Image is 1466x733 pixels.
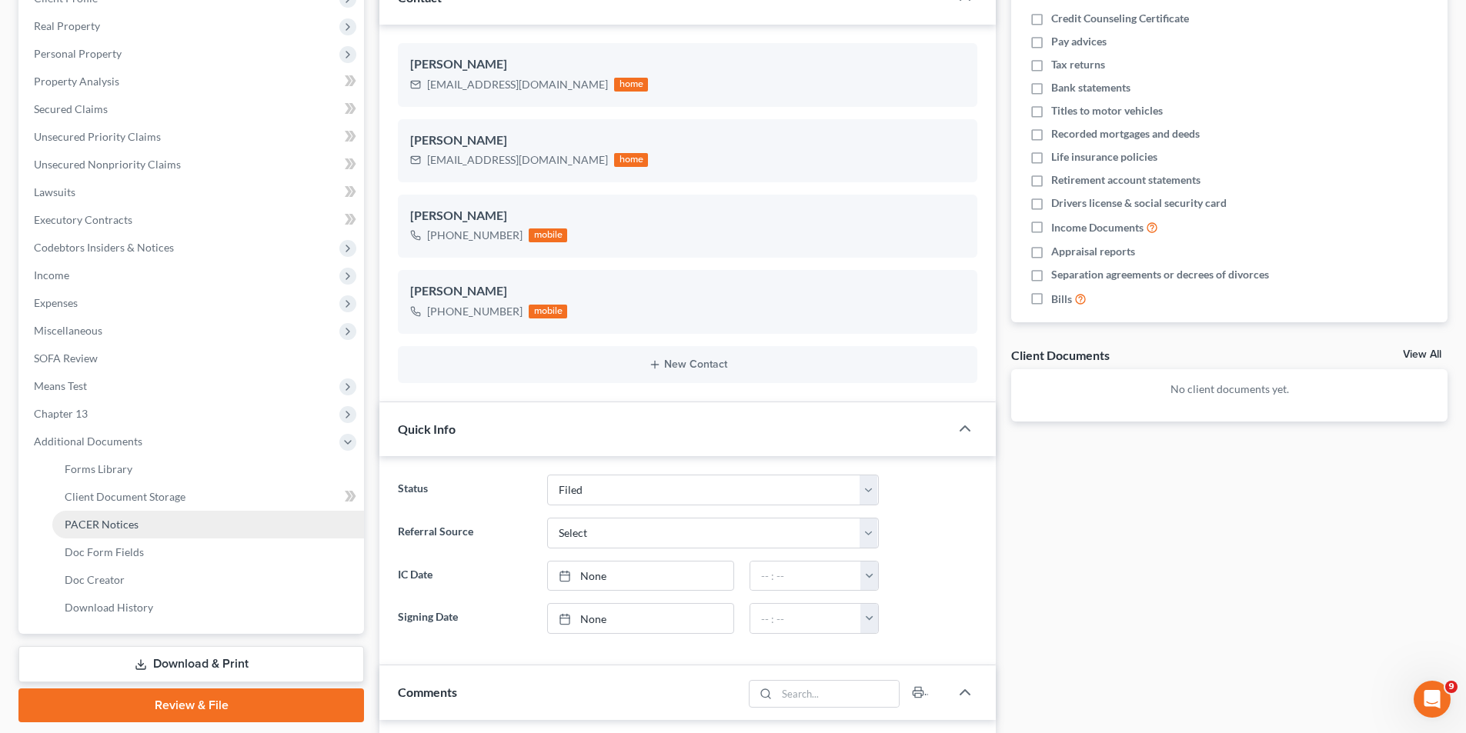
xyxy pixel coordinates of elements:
div: [EMAIL_ADDRESS][DOMAIN_NAME] [427,77,608,92]
a: View All [1403,349,1441,360]
span: Chapter 13 [34,407,88,420]
span: Download History [65,601,153,614]
a: Download History [52,594,364,621]
div: [PERSON_NAME] [410,282,965,301]
span: 9 [1445,681,1458,693]
div: [PERSON_NAME] [410,132,965,150]
a: Executory Contracts [22,206,364,234]
button: New Contact [410,358,965,371]
a: Review & File [18,688,364,722]
a: Lawsuits [22,178,364,206]
span: Expenses [34,296,78,309]
a: Client Document Storage [52,483,364,511]
label: IC Date [390,561,539,591]
span: Life insurance policies [1051,149,1157,165]
span: Income Documents [1051,220,1144,235]
p: No client documents yet. [1024,381,1435,397]
span: Credit Counseling Certificate [1051,11,1189,26]
a: Property Analysis [22,68,364,95]
a: Unsecured Nonpriority Claims [22,151,364,178]
iframe: Intercom live chat [1414,681,1451,718]
span: Comments [398,685,457,699]
a: None [548,561,733,591]
span: Doc Form Fields [65,545,144,558]
span: Forms Library [65,462,132,475]
div: home [614,153,648,167]
span: Secured Claims [34,102,108,115]
a: Unsecured Priority Claims [22,123,364,151]
span: Separation agreements or decrees of divorces [1051,267,1269,282]
div: [PHONE_NUMBER] [427,304,523,319]
a: Download & Print [18,646,364,682]
span: Client Document Storage [65,490,185,503]
span: Executory Contracts [34,213,132,226]
a: SOFA Review [22,345,364,372]
span: Pay advices [1051,34,1107,49]
div: [PERSON_NAME] [410,55,965,74]
span: Income [34,268,69,282]
span: Unsecured Nonpriority Claims [34,158,181,171]
span: SOFA Review [34,352,98,365]
span: Retirement account statements [1051,172,1201,188]
span: Unsecured Priority Claims [34,130,161,143]
span: Miscellaneous [34,324,102,337]
label: Status [390,475,539,505]
div: home [614,78,648,92]
label: Signing Date [390,603,539,634]
div: [PHONE_NUMBER] [427,228,523,243]
span: Bank statements [1051,80,1130,95]
a: Forms Library [52,455,364,483]
span: Quick Info [398,421,456,436]
span: Codebtors Insiders & Notices [34,241,174,254]
span: Doc Creator [65,573,125,586]
div: [PERSON_NAME] [410,207,965,225]
a: PACER Notices [52,511,364,538]
div: [EMAIL_ADDRESS][DOMAIN_NAME] [427,152,608,168]
a: Doc Creator [52,566,364,594]
a: Doc Form Fields [52,538,364,566]
span: Real Property [34,19,100,32]
span: Recorded mortgages and deeds [1051,126,1200,142]
span: Drivers license & social security card [1051,195,1227,211]
span: Additional Documents [34,435,142,448]
span: Lawsuits [34,185,75,198]
span: PACER Notices [65,518,139,531]
input: Search... [777,681,900,707]
div: Client Documents [1011,347,1110,363]
label: Referral Source [390,518,539,548]
div: mobile [529,305,567,318]
span: Means Test [34,379,87,392]
span: Titles to motor vehicles [1051,103,1163,118]
input: -- : -- [750,604,861,633]
span: Property Analysis [34,75,119,88]
a: None [548,604,733,633]
span: Appraisal reports [1051,244,1135,259]
input: -- : -- [750,561,861,591]
div: mobile [529,228,567,242]
a: Secured Claims [22,95,364,123]
span: Tax returns [1051,57,1105,72]
span: Personal Property [34,47,122,60]
span: Bills [1051,292,1072,307]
